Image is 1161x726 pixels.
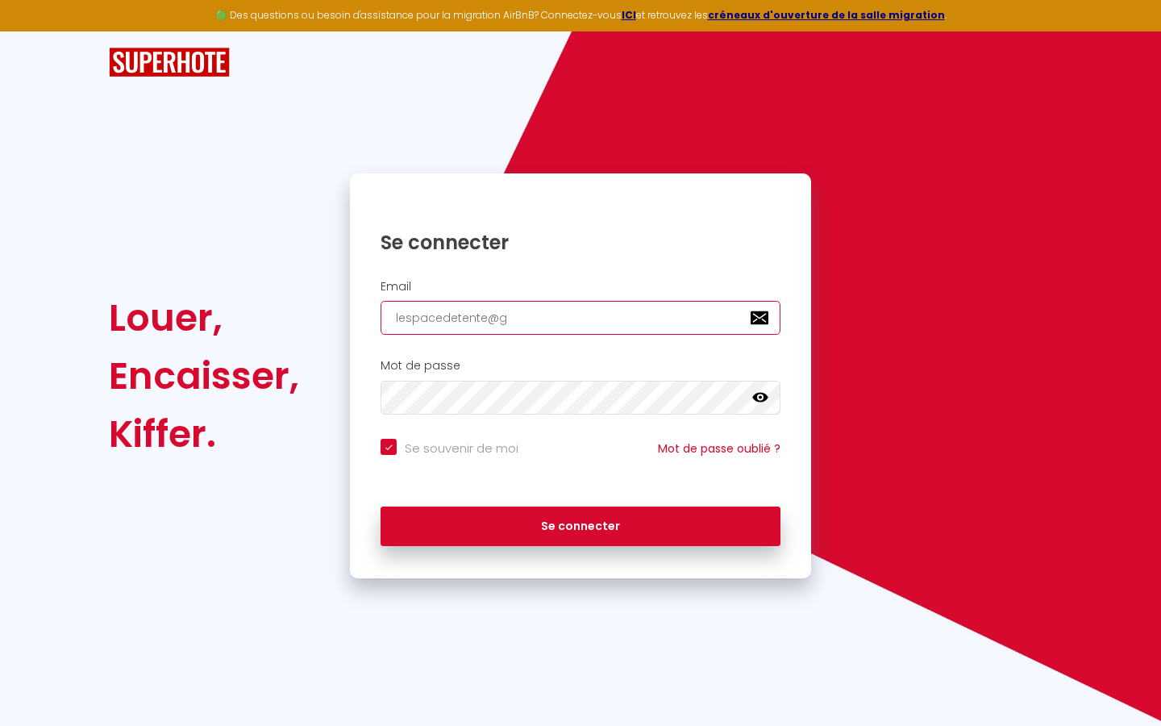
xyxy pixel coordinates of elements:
[381,280,780,294] h2: Email
[109,289,299,347] div: Louer,
[109,48,230,77] img: SuperHote logo
[13,6,61,55] button: Ouvrir le widget de chat LiveChat
[381,230,780,255] h1: Se connecter
[381,507,780,547] button: Se connecter
[381,359,780,373] h2: Mot de passe
[658,440,780,457] a: Mot de passe oublié ?
[708,8,945,22] a: créneaux d'ouverture de la salle migration
[381,301,780,335] input: Ton Email
[622,8,636,22] a: ICI
[109,347,299,405] div: Encaisser,
[109,405,299,463] div: Kiffer.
